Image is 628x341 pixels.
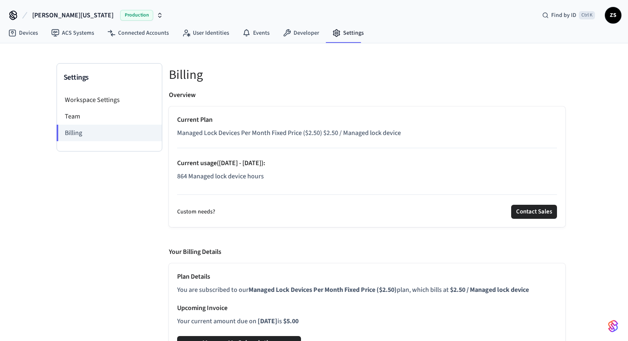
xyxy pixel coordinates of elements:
[57,108,162,125] li: Team
[177,158,557,168] p: Current usage ([DATE] - [DATE]) :
[236,26,276,40] a: Events
[177,128,322,138] span: Managed Lock Devices Per Month Fixed Price ($2.50)
[45,26,101,40] a: ACS Systems
[450,285,529,294] b: $2.50 / Managed lock device
[177,171,557,181] p: 864 Managed lock device hours
[283,317,299,326] b: $5.00
[579,11,595,19] span: Ctrl K
[177,285,557,295] p: You are subscribed to our plan, which bills at
[605,7,621,24] button: ZS
[169,90,196,100] p: Overview
[57,125,162,141] li: Billing
[177,115,557,125] p: Current Plan
[175,26,236,40] a: User Identities
[608,320,618,333] img: SeamLogoGradient.69752ec5.svg
[258,317,277,326] b: [DATE]
[32,10,114,20] span: [PERSON_NAME][US_STATE]
[551,11,576,19] span: Find by ID
[120,10,153,21] span: Production
[2,26,45,40] a: Devices
[57,92,162,108] li: Workspace Settings
[64,72,155,83] h3: Settings
[101,26,175,40] a: Connected Accounts
[177,303,557,313] p: Upcoming Invoice
[536,8,602,23] div: Find by IDCtrl K
[169,247,221,257] p: Your Billing Details
[323,128,401,138] span: $2.50 / Managed lock device
[326,26,370,40] a: Settings
[177,272,557,282] p: Plan Details
[249,285,397,294] b: Managed Lock Devices Per Month Fixed Price ($2.50)
[177,205,557,219] div: Custom needs?
[177,316,557,326] p: Your current amount due on is
[606,8,621,23] span: ZS
[276,26,326,40] a: Developer
[511,205,557,219] button: Contact Sales
[169,66,565,83] h5: Billing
